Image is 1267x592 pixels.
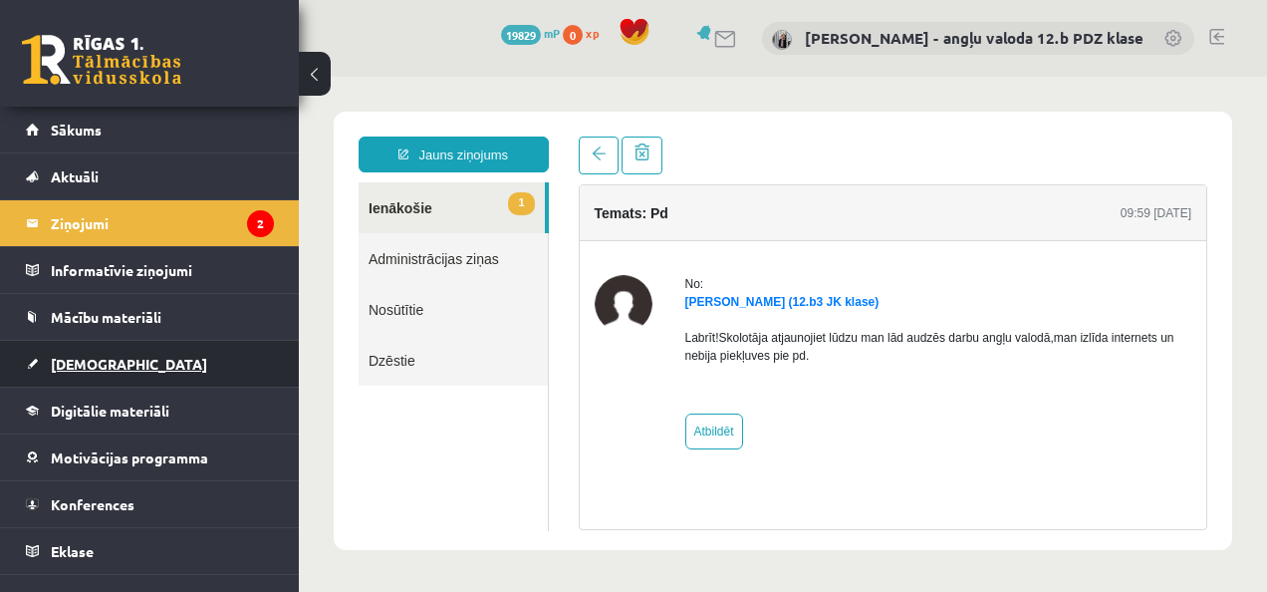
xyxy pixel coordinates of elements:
span: Motivācijas programma [51,448,208,466]
span: 0 [563,25,583,45]
a: Konferences [26,481,274,527]
a: Rīgas 1. Tālmācības vidusskola [22,35,181,85]
span: Aktuāli [51,167,99,185]
span: Mācību materiāli [51,308,161,326]
a: Digitālie materiāli [26,388,274,434]
span: xp [586,25,599,41]
p: Labrīt!Skolotāja atjaunojiet lūdzu man lād audzēs darbu angļu valodā,man izlīda internets un nebi... [386,252,893,288]
a: Eklase [26,528,274,574]
a: Nosūtītie [60,207,249,258]
img: Agnese Vaškūna - angļu valoda 12.b PDZ klase [772,30,792,50]
a: Atbildēt [386,337,444,373]
a: Informatīvie ziņojumi [26,247,274,293]
span: Eklase [51,542,94,560]
a: 1Ienākošie [60,106,246,156]
a: Jauns ziņojums [60,60,250,96]
span: Sākums [51,121,102,139]
legend: Ziņojumi [51,200,274,246]
a: Aktuāli [26,153,274,199]
span: 19829 [501,25,541,45]
a: [PERSON_NAME] - angļu valoda 12.b PDZ klase [805,28,1143,48]
a: Mācību materiāli [26,294,274,340]
a: Motivācijas programma [26,435,274,480]
img: Līga Zandberga [296,198,354,256]
legend: Informatīvie ziņojumi [51,247,274,293]
a: 0 xp [563,25,609,41]
span: 1 [209,116,235,139]
div: No: [386,198,893,216]
span: Digitālie materiāli [51,402,169,420]
a: [DEMOGRAPHIC_DATA] [26,341,274,387]
span: [DEMOGRAPHIC_DATA] [51,355,207,373]
a: 19829 mP [501,25,560,41]
a: Ziņojumi2 [26,200,274,246]
span: mP [544,25,560,41]
h4: Temats: Pd [296,129,370,145]
a: Administrācijas ziņas [60,156,249,207]
i: 2 [247,210,274,237]
a: [PERSON_NAME] (12.b3 JK klase) [386,218,581,232]
a: Dzēstie [60,258,249,309]
a: Sākums [26,107,274,152]
span: Konferences [51,495,134,513]
div: 09:59 [DATE] [822,128,892,146]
